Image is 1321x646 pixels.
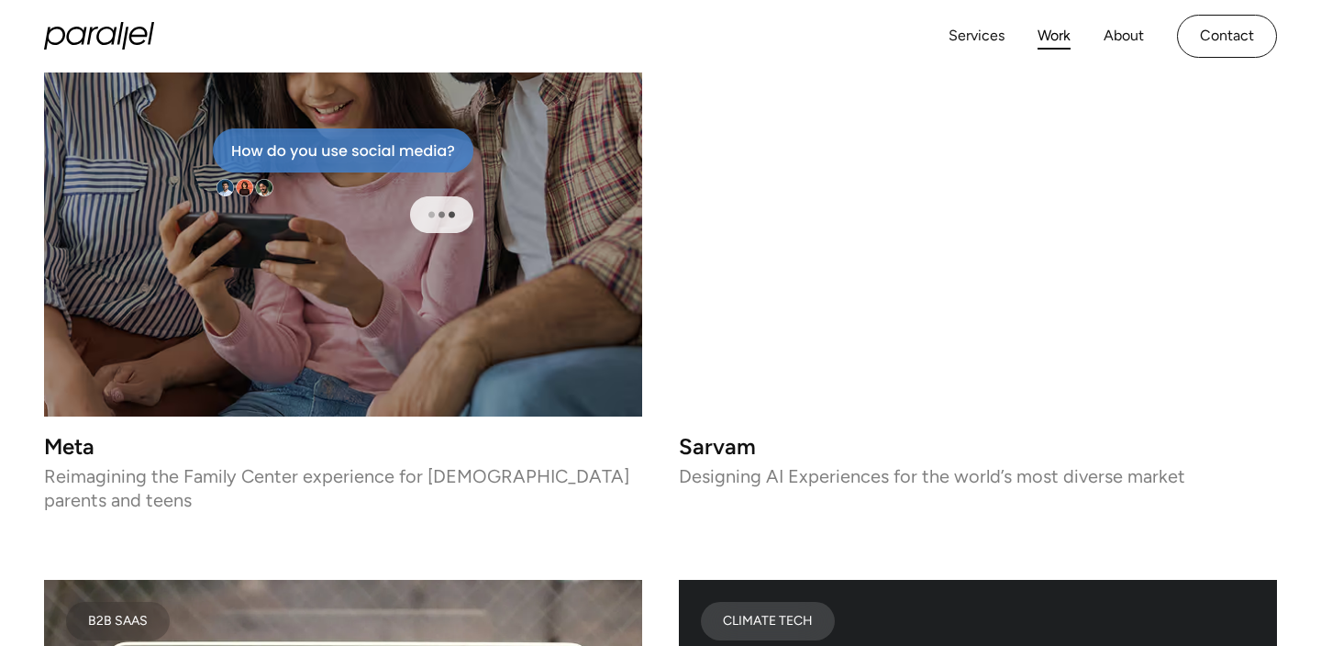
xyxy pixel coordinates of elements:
[949,23,1005,50] a: Services
[88,617,148,626] div: B2B SAAS
[44,469,642,506] p: Reimagining the Family Center experience for [DEMOGRAPHIC_DATA] parents and teens
[723,617,813,626] div: Climate Tech
[1177,15,1277,58] a: Contact
[1104,23,1144,50] a: About
[679,439,1277,454] h3: Sarvam
[44,439,642,454] h3: Meta
[1038,23,1071,50] a: Work
[44,22,154,50] a: home
[679,469,1277,482] p: Designing AI Experiences for the world’s most diverse market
